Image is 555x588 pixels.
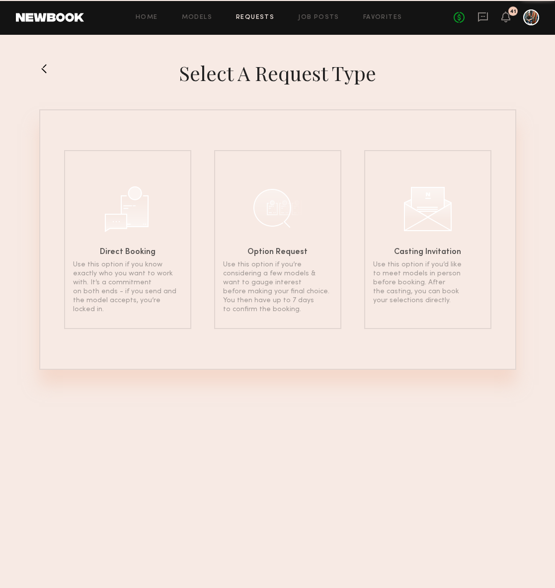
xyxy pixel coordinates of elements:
[373,260,482,305] p: Use this option if you’d like to meet models in person before booking. After the casting, you can...
[223,260,332,314] p: Use this option if you’re considering a few models & want to gauge interest before making your fi...
[363,14,402,21] a: Favorites
[100,249,156,256] h6: Direct Booking
[247,249,308,256] h6: Option Request
[510,9,516,14] div: 41
[523,9,539,25] a: M
[64,150,191,329] a: Direct BookingUse this option if you know exactly who you want to work with. It’s a commitment on...
[179,61,376,85] h1: Select a Request Type
[73,260,182,314] p: Use this option if you know exactly who you want to work with. It’s a commitment on both ends - i...
[182,14,212,21] a: Models
[298,14,339,21] a: Job Posts
[236,14,274,21] a: Requests
[364,150,491,329] a: Casting InvitationUse this option if you’d like to meet models in person before booking. After th...
[214,150,341,329] a: Option RequestUse this option if you’re considering a few models & want to gauge interest before ...
[136,14,158,21] a: Home
[394,249,461,256] h6: Casting Invitation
